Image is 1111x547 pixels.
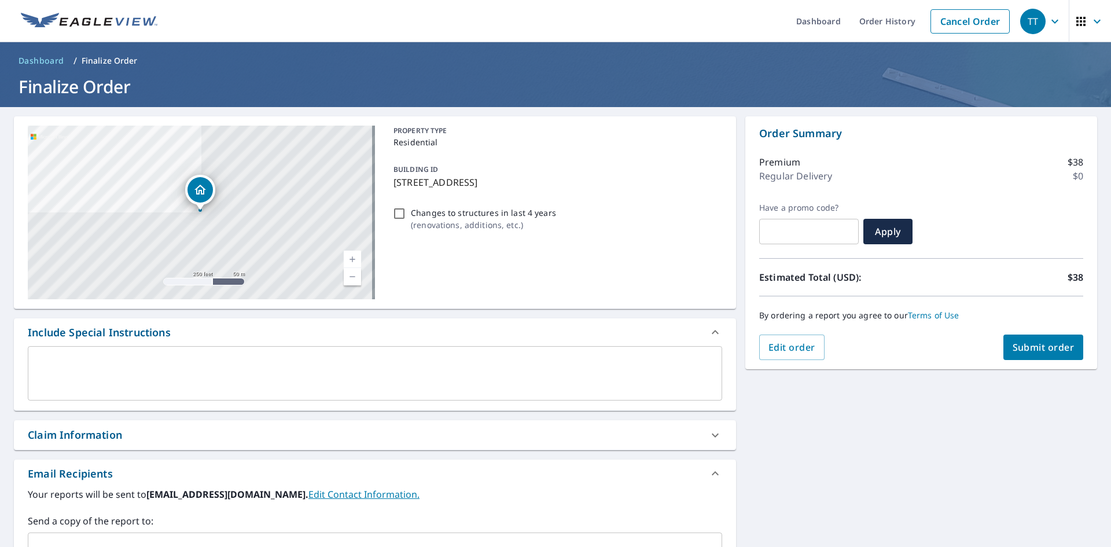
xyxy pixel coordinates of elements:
[28,325,171,340] div: Include Special Instructions
[146,488,308,501] b: [EMAIL_ADDRESS][DOMAIN_NAME].
[28,427,122,443] div: Claim Information
[14,52,1097,70] nav: breadcrumb
[393,175,718,189] p: [STREET_ADDRESS]
[759,169,832,183] p: Regular Delivery
[73,54,77,68] li: /
[1068,155,1083,169] p: $38
[1073,169,1083,183] p: $0
[759,203,859,213] label: Have a promo code?
[393,164,438,174] p: BUILDING ID
[759,310,1083,321] p: By ordering a report you agree to our
[863,219,913,244] button: Apply
[759,270,921,284] p: Estimated Total (USD):
[768,341,815,354] span: Edit order
[82,55,138,67] p: Finalize Order
[908,310,959,321] a: Terms of Use
[344,268,361,285] a: Current Level 17, Zoom Out
[14,420,736,450] div: Claim Information
[759,335,825,360] button: Edit order
[344,251,361,268] a: Current Level 17, Zoom In
[14,52,69,70] a: Dashboard
[14,460,736,487] div: Email Recipients
[759,126,1083,141] p: Order Summary
[14,75,1097,98] h1: Finalize Order
[1003,335,1084,360] button: Submit order
[1013,341,1075,354] span: Submit order
[393,126,718,136] p: PROPERTY TYPE
[28,514,722,528] label: Send a copy of the report to:
[14,318,736,346] div: Include Special Instructions
[1020,9,1046,34] div: TT
[411,207,556,219] p: Changes to structures in last 4 years
[308,488,420,501] a: EditContactInfo
[21,13,157,30] img: EV Logo
[759,155,800,169] p: Premium
[930,9,1010,34] a: Cancel Order
[1068,270,1083,284] p: $38
[28,487,722,501] label: Your reports will be sent to
[411,219,556,231] p: ( renovations, additions, etc. )
[28,466,113,482] div: Email Recipients
[393,136,718,148] p: Residential
[185,175,215,211] div: Dropped pin, building 1, Residential property, 3119 Carriage Ln Columbus, OH 43221
[19,55,64,67] span: Dashboard
[873,225,903,238] span: Apply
